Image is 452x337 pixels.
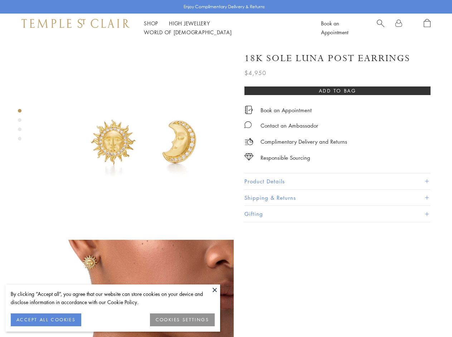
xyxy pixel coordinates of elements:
[11,313,81,326] button: ACCEPT ALL COOKIES
[47,42,234,229] img: 18K Sole Luna Post Earrings
[21,19,130,28] img: Temple St. Clair
[244,173,431,189] button: Product Details
[169,20,210,27] a: High JewelleryHigh Jewellery
[144,20,158,27] a: ShopShop
[144,29,232,36] a: World of [DEMOGRAPHIC_DATA]World of [DEMOGRAPHIC_DATA]
[244,153,253,160] img: icon_sourcing.svg
[150,313,215,326] button: COOKIES SETTINGS
[244,190,431,206] button: Shipping & Returns
[244,206,431,222] button: Gifting
[319,87,356,95] span: Add to bag
[261,121,318,130] div: Contact an Ambassador
[244,86,431,95] button: Add to bag
[244,121,252,128] img: MessageIcon-01_2.svg
[424,19,431,37] a: Open Shopping Bag
[18,107,21,146] div: Product gallery navigation
[244,52,410,65] h1: 18K Sole Luna Post Earrings
[11,290,215,306] div: By clicking “Accept all”, you agree that our website can store cookies on your device and disclos...
[244,106,253,114] img: icon_appointment.svg
[261,137,347,146] p: Complimentary Delivery and Returns
[144,19,305,37] nav: Main navigation
[244,68,266,78] span: $4,950
[261,153,310,162] div: Responsible Sourcing
[377,19,384,37] a: Search
[261,106,312,114] a: Book an Appointment
[321,20,348,36] a: Book an Appointment
[244,137,253,146] img: icon_delivery.svg
[184,3,265,10] p: Enjoy Complimentary Delivery & Returns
